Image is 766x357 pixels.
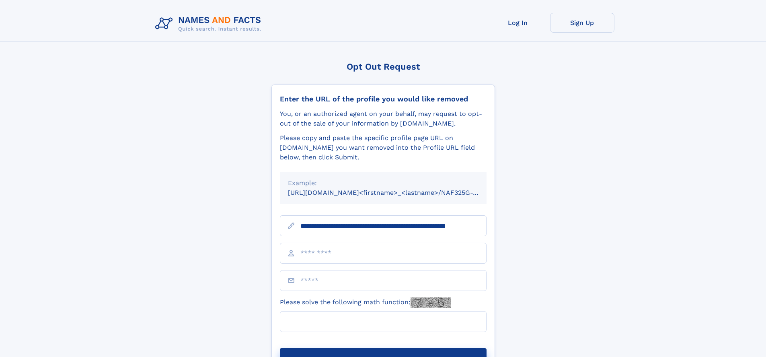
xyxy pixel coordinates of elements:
[152,13,268,35] img: Logo Names and Facts
[280,297,451,308] label: Please solve the following math function:
[288,189,502,196] small: [URL][DOMAIN_NAME]<firstname>_<lastname>/NAF325G-xxxxxxxx
[550,13,614,33] a: Sign Up
[280,95,487,103] div: Enter the URL of the profile you would like removed
[486,13,550,33] a: Log In
[271,62,495,72] div: Opt Out Request
[288,178,478,188] div: Example:
[280,109,487,128] div: You, or an authorized agent on your behalf, may request to opt-out of the sale of your informatio...
[280,133,487,162] div: Please copy and paste the specific profile page URL on [DOMAIN_NAME] you want removed into the Pr...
